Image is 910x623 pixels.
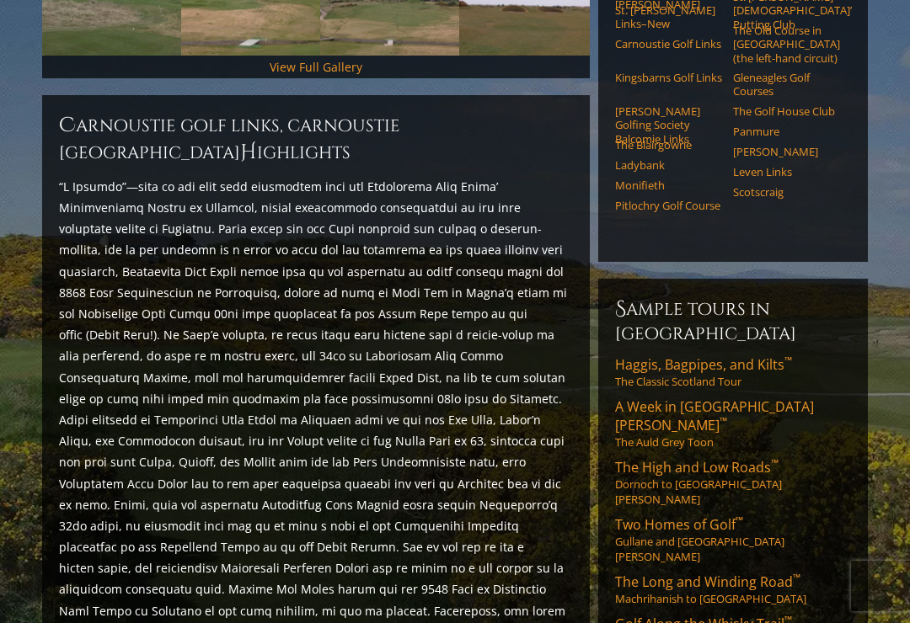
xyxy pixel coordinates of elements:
[615,355,792,374] span: Haggis, Bagpipes, and Kilts
[733,145,840,158] a: [PERSON_NAME]
[736,514,743,528] sup: ™
[59,112,573,166] h2: Carnoustie Golf Links, Carnoustie [GEOGRAPHIC_DATA] ighlights
[615,572,800,591] span: The Long and Winding Road
[615,458,851,507] a: The High and Low Roads™Dornoch to [GEOGRAPHIC_DATA][PERSON_NAME]
[240,139,257,166] span: H
[615,199,722,212] a: Pitlochry Golf Course
[270,59,362,75] a: View Full Gallery
[733,71,840,99] a: Gleneagles Golf Courses
[733,24,840,65] a: The Old Course in [GEOGRAPHIC_DATA] (the left-hand circuit)
[615,138,722,152] a: The Blairgowrie
[720,414,727,429] sup: ™
[615,3,722,31] a: St. [PERSON_NAME] Links–New
[615,397,851,450] a: A Week in [GEOGRAPHIC_DATA][PERSON_NAME]™The Auld Grey Toon
[615,515,851,564] a: Two Homes of Golf™Gullane and [GEOGRAPHIC_DATA][PERSON_NAME]
[615,515,743,534] span: Two Homes of Golf
[615,71,722,84] a: Kingsbarns Golf Links
[733,165,840,178] a: Leven Links
[615,397,814,434] span: A Week in [GEOGRAPHIC_DATA][PERSON_NAME]
[615,104,722,146] a: [PERSON_NAME] Golfing Society Balcomie Links
[615,296,851,345] h6: Sample Tours in [GEOGRAPHIC_DATA]
[733,125,840,138] a: Panmure
[615,158,722,172] a: Ladybank
[615,178,722,192] a: Monifieth
[793,571,800,585] sup: ™
[733,104,840,118] a: The Golf House Club
[615,37,722,51] a: Carnoustie Golf Links
[615,355,851,389] a: Haggis, Bagpipes, and Kilts™The Classic Scotland Tour
[615,572,851,606] a: The Long and Winding Road™Machrihanish to [GEOGRAPHIC_DATA]
[771,456,779,471] sup: ™
[733,185,840,199] a: Scotscraig
[784,354,792,368] sup: ™
[615,458,779,477] span: The High and Low Roads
